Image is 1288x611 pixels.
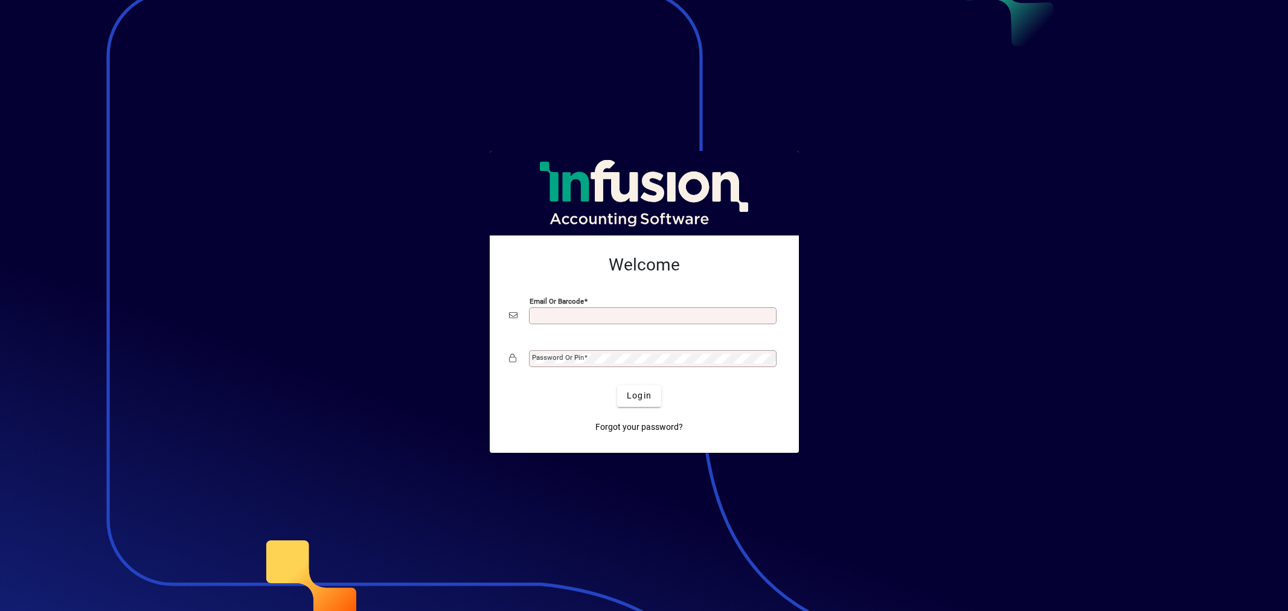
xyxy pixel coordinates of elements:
[532,353,584,362] mat-label: Password or Pin
[627,389,652,402] span: Login
[530,296,584,305] mat-label: Email or Barcode
[591,417,688,438] a: Forgot your password?
[595,421,683,433] span: Forgot your password?
[509,255,780,275] h2: Welcome
[617,385,661,407] button: Login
